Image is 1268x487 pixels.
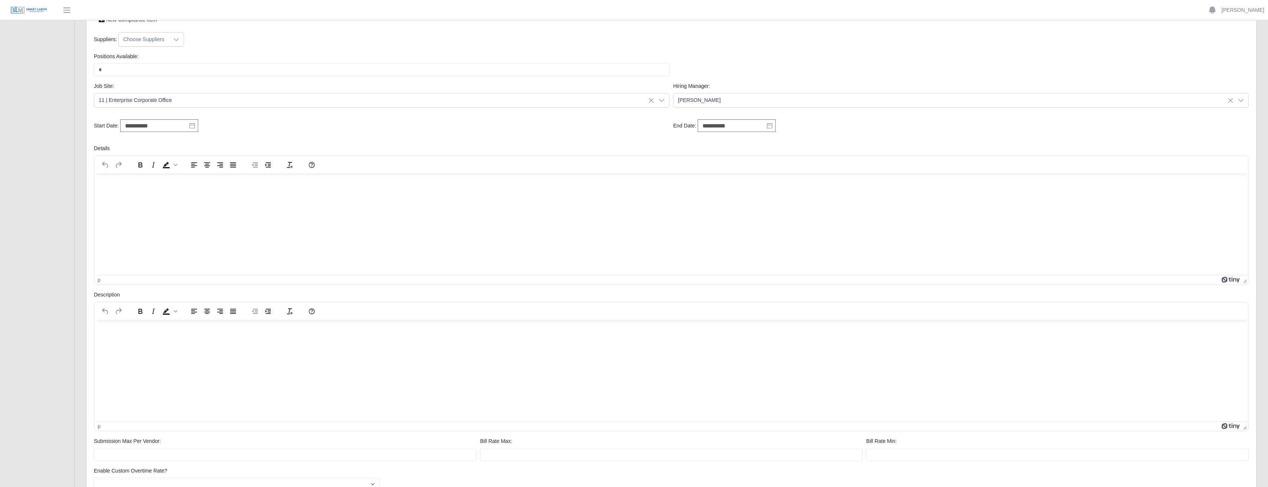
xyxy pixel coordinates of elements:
[98,423,101,429] div: p
[94,437,161,445] label: Submission Max Per Vendor:
[673,82,710,90] label: Hiring Manager:
[94,122,119,130] label: Start Date:
[98,277,101,283] div: p
[1222,423,1240,429] a: Powered by Tiny
[94,467,167,475] label: Enable Custom Overtime Rate?
[305,160,318,170] button: Help
[94,291,120,299] label: Description
[94,53,138,60] label: Positions Available:
[94,145,110,152] label: Details
[94,36,117,43] label: Suppliers:
[160,160,178,170] div: Background color Black
[1240,422,1248,431] div: Press the Up and Down arrow keys to resize the editor.
[1222,277,1240,283] a: Powered by Tiny
[95,173,1248,275] iframe: Rich Text Area
[673,122,696,130] label: End Date:
[188,306,200,317] button: Align left
[112,160,125,170] button: Redo
[134,306,147,317] button: Bold
[262,160,274,170] button: Increase indent
[147,306,160,317] button: Italic
[201,160,213,170] button: Align center
[134,160,147,170] button: Bold
[94,82,114,90] label: job site:
[249,306,261,317] button: Decrease indent
[147,160,160,170] button: Italic
[480,437,512,445] label: Bill Rate Max:
[1222,6,1264,14] a: [PERSON_NAME]
[284,160,296,170] button: Clear formatting
[866,437,897,445] label: Bill Rate Min:
[1240,275,1248,284] div: Press the Up and Down arrow keys to resize the editor.
[99,306,112,317] button: Undo
[214,306,226,317] button: Align right
[249,160,261,170] button: Decrease indent
[227,306,239,317] button: Justify
[188,160,200,170] button: Align left
[201,306,213,317] button: Align center
[227,160,239,170] button: Justify
[112,306,125,317] button: Redo
[305,306,318,317] button: Help
[94,93,654,107] span: 11 | Enterprise Corporate Office
[95,320,1248,421] iframe: Rich Text Area
[284,306,296,317] button: Clear formatting
[160,306,178,317] div: Background color Black
[674,93,1233,107] span: Aaron
[99,160,112,170] button: Undo
[214,160,226,170] button: Align right
[10,6,47,14] img: SLM Logo
[119,33,169,46] div: Choose Suppliers
[262,306,274,317] button: Increase indent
